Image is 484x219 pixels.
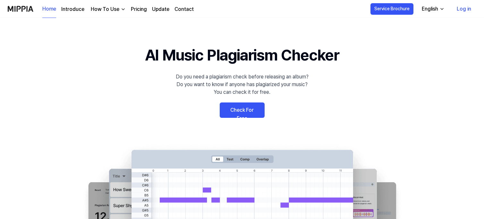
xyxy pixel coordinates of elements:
a: Update [152,5,169,13]
a: Contact [174,5,194,13]
img: down [121,7,126,12]
div: Do you need a plagiarism check before releasing an album? Do you want to know if anyone has plagi... [176,73,309,96]
div: English [420,5,439,13]
button: How To Use [89,5,126,13]
a: Introduce [61,5,84,13]
a: Home [42,0,56,18]
h1: AI Music Plagiarism Checker [145,44,339,67]
a: Pricing [131,5,147,13]
button: Service Brochure [370,3,413,15]
a: Check For Free [220,102,265,118]
div: How To Use [89,5,121,13]
button: English [417,3,448,15]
